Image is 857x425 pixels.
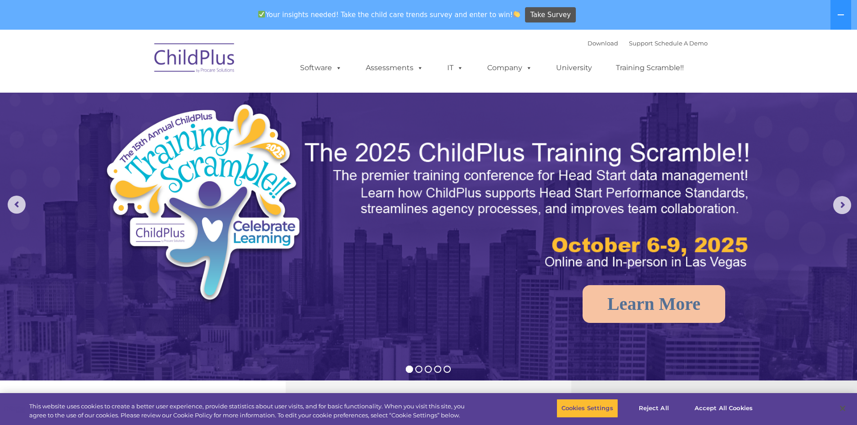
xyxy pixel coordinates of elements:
button: Close [833,398,853,418]
a: Training Scramble!! [607,59,693,77]
a: IT [438,59,472,77]
a: Take Survey [525,7,576,23]
span: Your insights needed! Take the child care trends survey and enter to win! [255,6,524,23]
div: This website uses cookies to create a better user experience, provide statistics about user visit... [29,402,471,420]
a: Company [478,59,541,77]
a: Learn More [583,285,725,323]
button: Reject All [626,399,682,418]
button: Cookies Settings [556,399,618,418]
a: Assessments [357,59,432,77]
img: ChildPlus by Procare Solutions [150,37,240,82]
a: Schedule A Demo [655,40,708,47]
a: Support [629,40,653,47]
a: Software [291,59,351,77]
button: Accept All Cookies [690,399,758,418]
a: University [547,59,601,77]
a: Download [588,40,618,47]
img: 👏 [513,11,520,18]
font: | [588,40,708,47]
img: ✅ [258,11,265,18]
span: Take Survey [530,7,571,23]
